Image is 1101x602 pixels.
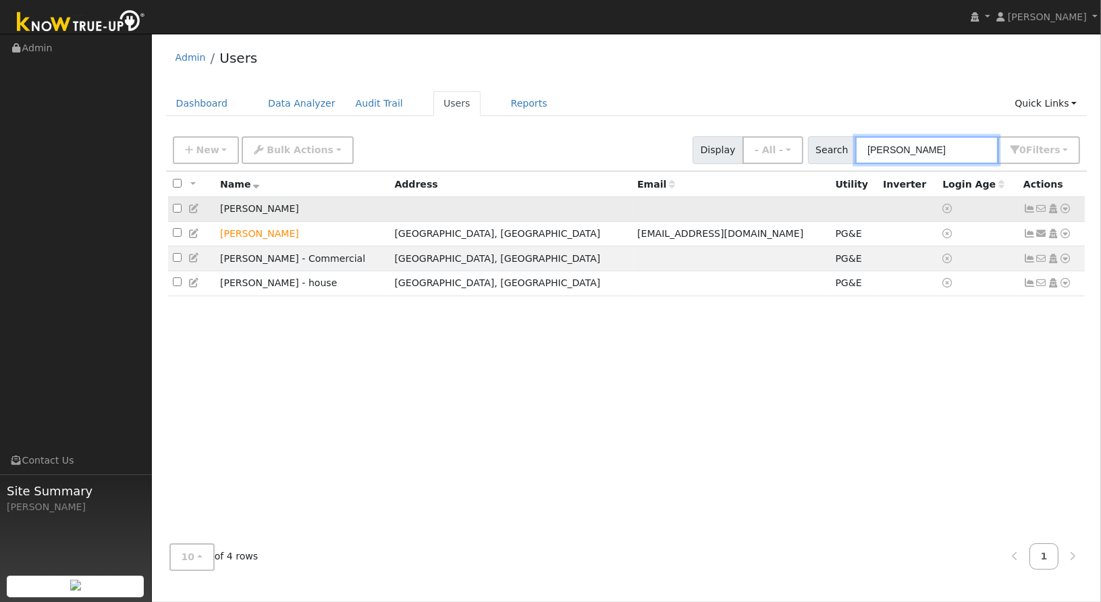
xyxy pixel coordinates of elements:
img: Know True-Up [10,7,152,38]
a: Dashboard [166,91,238,116]
a: gtripp@paramountsales.biz [1036,227,1048,241]
a: Show Graph [1023,277,1036,288]
a: Edit User [188,228,200,239]
i: No email address [1036,254,1048,263]
a: Reports [501,91,558,116]
a: Login As [1047,277,1059,288]
a: Login As [1047,203,1059,214]
a: Audit Trail [346,91,413,116]
td: Lead [215,221,390,246]
td: [GEOGRAPHIC_DATA], [GEOGRAPHIC_DATA] [390,246,633,271]
span: PG&E [836,253,862,264]
a: Edit User [188,203,200,214]
a: Users [433,91,481,116]
span: Display [693,136,743,164]
button: 0Filters [998,136,1080,164]
span: Search [808,136,856,164]
td: [PERSON_NAME] - Commercial [215,246,390,271]
td: [GEOGRAPHIC_DATA], [GEOGRAPHIC_DATA] [390,271,633,296]
i: No email address [1036,204,1048,213]
a: Not connected [1023,203,1036,214]
a: Show Graph [1023,228,1036,239]
span: Email [637,179,675,190]
a: No login access [942,228,955,239]
span: Filter [1026,144,1060,155]
a: Data Analyzer [258,91,346,116]
span: Bulk Actions [267,144,333,155]
a: Other actions [1060,202,1072,216]
a: Other actions [1060,252,1072,266]
span: Name [220,179,260,190]
button: Bulk Actions [242,136,353,164]
div: Utility [836,177,874,192]
a: Other actions [1060,276,1072,290]
span: [PERSON_NAME] [1008,11,1087,22]
a: Quick Links [1004,91,1087,116]
td: [PERSON_NAME] [215,197,390,222]
span: New [196,144,219,155]
a: Show Graph [1023,253,1036,264]
a: Edit User [188,277,200,288]
a: No login access [942,203,955,214]
td: [PERSON_NAME] - house [215,271,390,296]
span: of 4 rows [169,543,259,571]
button: New [173,136,240,164]
span: Site Summary [7,482,144,500]
a: Login As [1047,228,1059,239]
a: No login access [942,277,955,288]
span: Days since last login [942,179,1004,190]
img: retrieve [70,580,81,591]
span: PG&E [836,277,862,288]
td: [GEOGRAPHIC_DATA], [GEOGRAPHIC_DATA] [390,221,633,246]
span: 10 [182,551,195,562]
a: Users [219,50,257,66]
a: Admin [176,52,206,63]
button: - All - [743,136,803,164]
div: Address [394,177,628,192]
a: 1 [1029,543,1059,570]
a: Login As [1047,253,1059,264]
div: Inverter [883,177,933,192]
button: 10 [169,543,215,571]
span: PG&E [836,228,862,239]
i: No email address [1036,278,1048,288]
div: [PERSON_NAME] [7,500,144,514]
span: [EMAIL_ADDRESS][DOMAIN_NAME] [637,228,803,239]
a: Other actions [1060,227,1072,241]
span: s [1054,144,1060,155]
input: Search [855,136,998,164]
a: Edit User [188,252,200,263]
a: No login access [942,253,955,264]
div: Actions [1023,177,1080,192]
